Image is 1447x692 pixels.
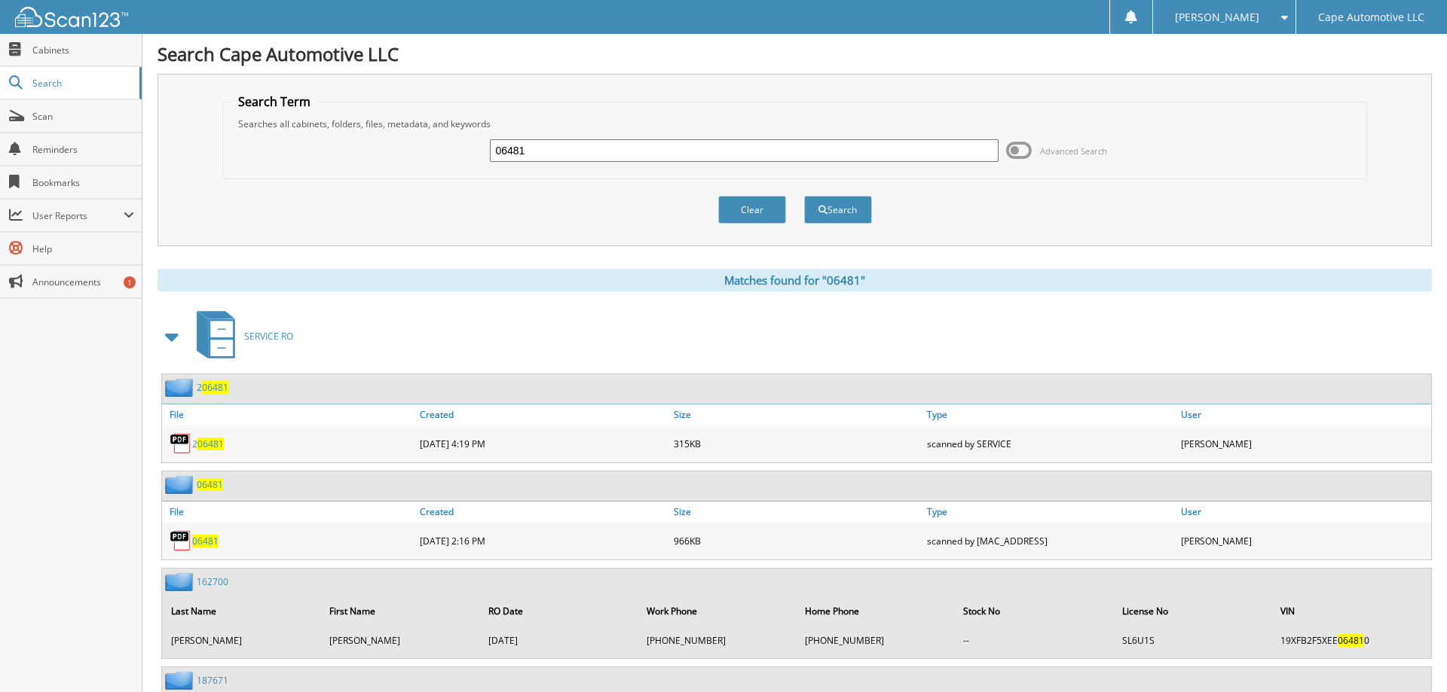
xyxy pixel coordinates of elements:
div: scanned by SERVICE [923,428,1177,459]
span: User Reports [32,209,124,222]
div: scanned by [MAC_ADDRESS] [923,526,1177,556]
th: Last Name [164,596,320,626]
a: 06481 [192,535,219,547]
img: folder2.png [165,572,197,591]
img: folder2.png [165,475,197,494]
span: Announcements [32,276,134,288]
td: [PERSON_NAME] [322,628,479,653]
td: 19XFB2F5XEE 0 [1273,628,1430,653]
th: Stock No [956,596,1112,626]
a: Type [923,501,1177,522]
button: Clear [718,196,786,224]
a: Type [923,404,1177,425]
a: 206481 [192,437,224,450]
a: SERVICE RO [188,306,293,366]
a: User [1177,501,1431,522]
a: 162700 [197,575,228,588]
span: [PERSON_NAME] [1175,13,1259,22]
a: Created [416,501,670,522]
td: SL6U1S [1115,628,1271,653]
span: Reminders [32,143,134,156]
th: RO Date [481,596,638,626]
span: SERVICE RO [244,330,293,343]
th: VIN [1273,596,1430,626]
img: PDF.png [170,529,192,552]
td: [PHONE_NUMBER] [797,628,954,653]
div: [DATE] 2:16 PM [416,526,670,556]
span: Search [32,77,132,90]
legend: Search Term [231,93,318,110]
th: License No [1115,596,1271,626]
a: Size [670,404,924,425]
a: 06481 [197,478,223,491]
img: folder2.png [165,378,197,397]
div: [DATE] 4:19 PM [416,428,670,459]
th: Work Phone [639,596,796,626]
th: Home Phone [797,596,954,626]
div: 1 [124,276,136,288]
img: PDF.png [170,432,192,455]
a: File [162,404,416,425]
span: 06481 [1338,634,1364,647]
div: Searches all cabinets, folders, files, metadata, and keywords [231,117,1360,130]
img: folder2.png [165,671,197,690]
a: Created [416,404,670,425]
div: Matches found for "06481" [158,269,1432,291]
button: Search [804,196,872,224]
a: 187671 [197,674,228,687]
span: Cape Automotive LLC [1318,13,1424,22]
span: Cabinets [32,44,134,56]
td: [PERSON_NAME] [164,628,320,653]
span: Bookmarks [32,176,134,189]
div: [PERSON_NAME] [1177,428,1431,459]
h1: Search Cape Automotive LLC [158,41,1432,66]
td: [PHONE_NUMBER] [639,628,796,653]
a: File [162,501,416,522]
a: 206481 [197,381,228,394]
th: First Name [322,596,479,626]
a: Size [670,501,924,522]
a: User [1177,404,1431,425]
div: [PERSON_NAME] [1177,526,1431,556]
span: 06481 [202,381,228,394]
span: Help [32,242,134,255]
span: Advanced Search [1040,145,1107,157]
td: -- [956,628,1112,653]
img: scan123-logo-white.svg [15,7,128,27]
div: 315KB [670,428,924,459]
span: 06481 [197,437,224,450]
div: 966KB [670,526,924,556]
td: [DATE] [481,628,638,653]
span: Scan [32,110,134,123]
